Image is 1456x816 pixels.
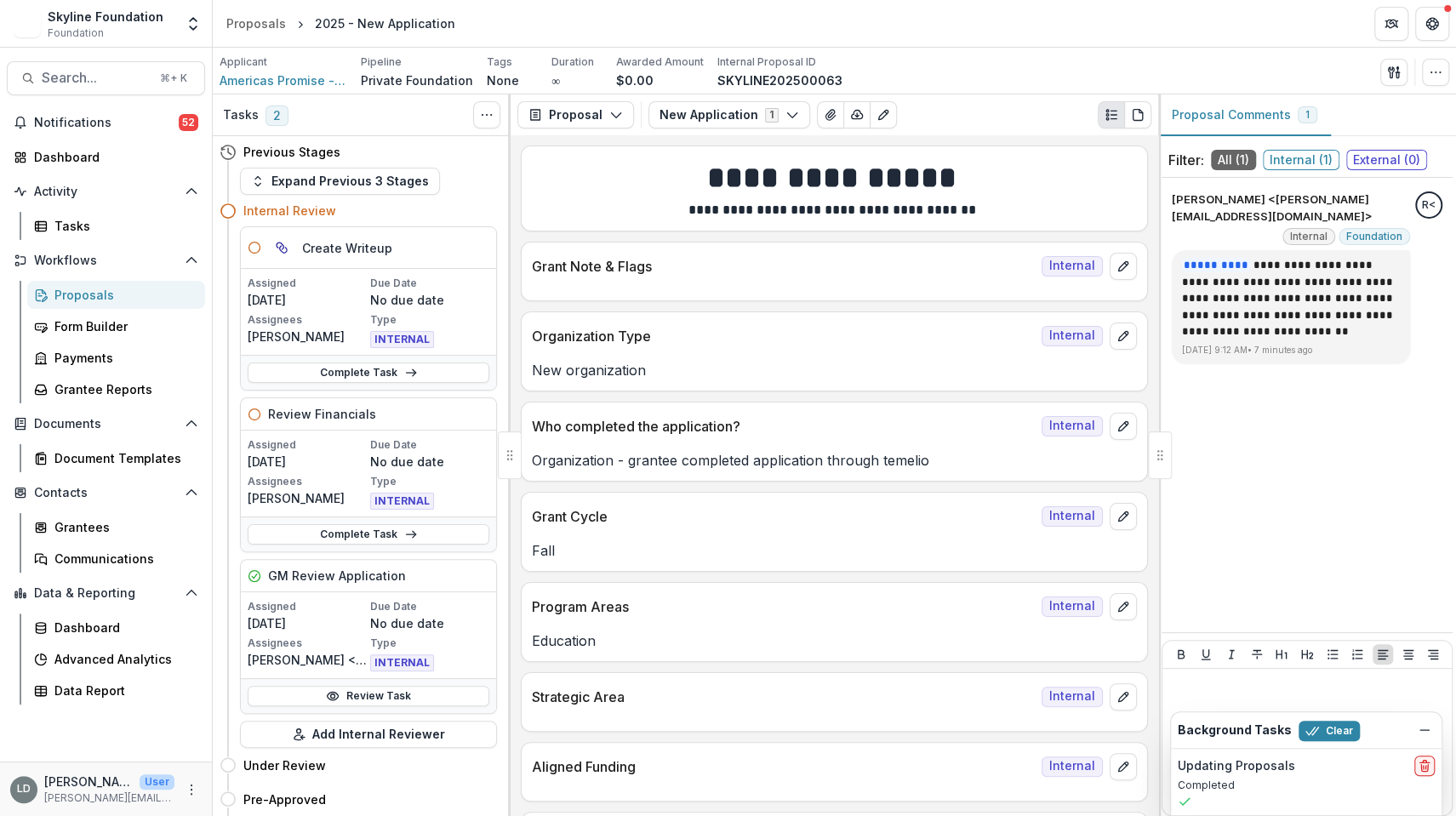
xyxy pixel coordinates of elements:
span: Workflows [34,254,178,268]
button: Heading 1 [1271,644,1292,665]
button: Open Data & Reporting [7,579,205,607]
div: Proposals [226,14,286,32]
button: View dependent tasks [268,234,295,261]
button: Partners [1374,7,1408,41]
button: Strike [1247,644,1267,665]
span: All ( 1 ) [1211,150,1256,170]
p: No due date [370,453,489,471]
span: INTERNAL [370,493,434,510]
p: [PERSON_NAME] <[PERSON_NAME][EMAIL_ADDRESS][DOMAIN_NAME]> [1172,191,1410,225]
p: Internal Proposal ID [717,54,816,70]
button: Proposal [517,101,634,128]
button: Dismiss [1414,720,1435,740]
button: Align Left [1373,644,1393,665]
p: [PERSON_NAME] [248,328,367,345]
button: Expand Previous 3 Stages [240,168,440,195]
span: Documents [34,417,178,431]
a: Dashboard [27,613,205,642]
a: Data Report [27,676,205,705]
div: Advanced Analytics [54,650,191,668]
span: Internal [1042,256,1103,277]
span: Foundation [48,26,104,41]
button: Bold [1171,644,1191,665]
span: Activity [34,185,178,199]
p: None [487,71,519,89]
button: delete [1414,756,1435,776]
div: 2025 - New Application [315,14,455,32]
h4: Under Review [243,756,326,774]
div: Grantees [54,518,191,536]
button: Toggle View Cancelled Tasks [473,101,500,128]
p: $0.00 [616,71,654,89]
div: Proposals [54,286,191,304]
a: Document Templates [27,444,205,472]
nav: breadcrumb [220,11,462,36]
p: Assignees [248,636,367,651]
div: Dashboard [34,148,191,166]
div: Rose Brookhouse <rose@skylinefoundation.org> [1422,200,1436,211]
p: Who completed the application? [532,416,1035,437]
h4: Internal Review [243,202,336,220]
p: Grant Cycle [532,506,1035,527]
p: Type [370,636,489,651]
span: Internal [1042,756,1103,777]
span: Contacts [34,486,178,500]
button: PDF view [1124,101,1151,128]
p: [PERSON_NAME][EMAIL_ADDRESS][DOMAIN_NAME] [44,790,174,806]
p: Aligned Funding [532,756,1035,777]
p: Awarded Amount [616,54,704,70]
button: Ordered List [1347,644,1367,665]
a: Review Task [248,686,489,706]
p: Strategic Area [532,687,1035,707]
p: [DATE] [248,453,367,471]
span: Foundation [1346,231,1402,243]
div: Data Report [54,682,191,699]
h5: Review Financials [268,405,376,423]
div: Form Builder [54,317,191,335]
p: No due date [370,614,489,632]
p: [PERSON_NAME] [44,773,133,790]
span: Internal [1042,506,1103,527]
button: Align Right [1423,644,1443,665]
div: Tasks [54,217,191,235]
p: Applicant [220,54,267,70]
a: Complete Task [248,524,489,545]
span: Data & Reporting [34,586,178,601]
a: Tasks [27,212,205,240]
button: Edit as form [870,101,897,128]
p: Assigned [248,276,367,291]
span: Internal [1042,596,1103,617]
span: INTERNAL [370,331,434,348]
a: Advanced Analytics [27,645,205,673]
h5: GM Review Application [268,567,406,585]
span: External ( 0 ) [1346,150,1427,170]
p: [DATE] [248,291,367,309]
a: Payments [27,344,205,372]
span: Internal ( 1 ) [1263,150,1339,170]
p: New organization [532,360,1137,380]
button: edit [1110,593,1137,620]
p: Type [370,312,489,328]
button: More [181,779,202,800]
p: Assigned [248,437,367,453]
span: Internal [1042,416,1103,437]
button: Italicize [1221,644,1242,665]
button: Open Workflows [7,247,205,274]
button: Open entity switcher [181,7,205,41]
div: Dashboard [54,619,191,636]
p: Due Date [370,599,489,614]
span: 52 [179,114,198,131]
a: Form Builder [27,312,205,340]
p: Assigned [248,599,367,614]
a: Communications [27,545,205,573]
p: Grant Note & Flags [532,256,1035,277]
p: Completed [1178,778,1435,793]
p: ∞ [551,71,560,89]
button: Open Activity [7,178,205,205]
p: [PERSON_NAME] <[PERSON_NAME][EMAIL_ADDRESS][DOMAIN_NAME]> [248,651,367,669]
div: Communications [54,550,191,568]
span: 2 [266,106,288,126]
p: Type [370,474,489,489]
button: Align Center [1398,644,1419,665]
p: Due Date [370,437,489,453]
